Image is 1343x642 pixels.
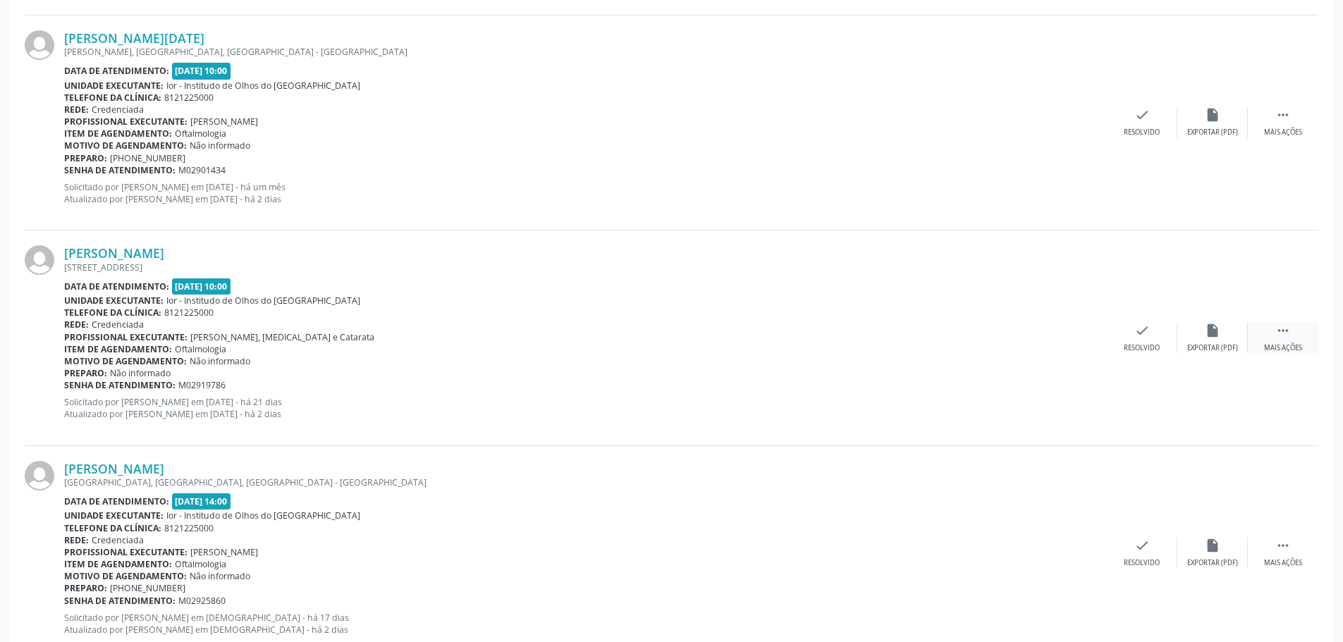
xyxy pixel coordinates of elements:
b: Rede: [64,534,89,546]
div: Resolvido [1124,343,1160,353]
span: 8121225000 [164,92,214,104]
span: Ior - Institudo de Olhos do [GEOGRAPHIC_DATA] [166,80,360,92]
span: M02901434 [178,164,226,176]
span: Ior - Institudo de Olhos do [GEOGRAPHIC_DATA] [166,510,360,521]
div: Mais ações [1264,128,1302,137]
b: Senha de atendimento: [64,595,176,607]
span: [DATE] 14:00 [172,493,231,510]
div: Mais ações [1264,343,1302,353]
span: 8121225000 [164,522,214,534]
span: Oftalmologia [175,343,226,355]
p: Solicitado por [PERSON_NAME] em [DATE] - há um mês Atualizado por [PERSON_NAME] em [DATE] - há 2 ... [64,181,1107,205]
span: Oftalmologia [175,128,226,140]
span: Não informado [110,367,171,379]
b: Preparo: [64,582,107,594]
b: Rede: [64,104,89,116]
div: Exportar (PDF) [1187,128,1238,137]
i: check [1134,107,1150,123]
b: Rede: [64,319,89,331]
b: Unidade executante: [64,510,164,521]
span: [PHONE_NUMBER] [110,582,185,594]
div: Exportar (PDF) [1187,558,1238,568]
div: Resolvido [1124,128,1160,137]
b: Item de agendamento: [64,343,172,355]
span: M02925860 [178,595,226,607]
b: Item de agendamento: [64,128,172,140]
b: Motivo de agendamento: [64,140,187,152]
i: check [1134,538,1150,553]
div: Exportar (PDF) [1187,343,1238,353]
span: [PERSON_NAME] [190,546,258,558]
a: [PERSON_NAME] [64,461,164,476]
i: insert_drive_file [1205,538,1220,553]
span: Não informado [190,355,250,367]
i:  [1275,323,1291,338]
div: Mais ações [1264,558,1302,568]
span: Não informado [190,140,250,152]
i:  [1275,538,1291,553]
b: Senha de atendimento: [64,164,176,176]
img: img [25,461,54,490]
i: check [1134,323,1150,338]
div: Resolvido [1124,558,1160,568]
a: [PERSON_NAME][DATE] [64,30,204,46]
div: [STREET_ADDRESS] [64,261,1107,273]
b: Data de atendimento: [64,65,169,77]
b: Motivo de agendamento: [64,355,187,367]
a: [PERSON_NAME] [64,245,164,261]
span: [PHONE_NUMBER] [110,152,185,164]
img: img [25,245,54,275]
b: Telefone da clínica: [64,522,161,534]
b: Profissional executante: [64,331,188,343]
span: [PERSON_NAME], [MEDICAL_DATA] e Catarata [190,331,374,343]
b: Motivo de agendamento: [64,570,187,582]
span: Oftalmologia [175,558,226,570]
b: Unidade executante: [64,80,164,92]
span: [PERSON_NAME] [190,116,258,128]
b: Profissional executante: [64,116,188,128]
b: Data de atendimento: [64,495,169,507]
span: Credenciada [92,534,144,546]
b: Unidade executante: [64,295,164,307]
b: Preparo: [64,367,107,379]
b: Preparo: [64,152,107,164]
i: insert_drive_file [1205,107,1220,123]
b: Senha de atendimento: [64,379,176,391]
b: Telefone da clínica: [64,92,161,104]
i:  [1275,107,1291,123]
span: [DATE] 10:00 [172,63,231,79]
p: Solicitado por [PERSON_NAME] em [DEMOGRAPHIC_DATA] - há 17 dias Atualizado por [PERSON_NAME] em [... [64,612,1107,636]
span: 8121225000 [164,307,214,319]
span: Credenciada [92,104,144,116]
div: [PERSON_NAME], [GEOGRAPHIC_DATA], [GEOGRAPHIC_DATA] - [GEOGRAPHIC_DATA] [64,46,1107,58]
i: insert_drive_file [1205,323,1220,338]
b: Item de agendamento: [64,558,172,570]
p: Solicitado por [PERSON_NAME] em [DATE] - há 21 dias Atualizado por [PERSON_NAME] em [DATE] - há 2... [64,396,1107,420]
span: Credenciada [92,319,144,331]
span: Ior - Institudo de Olhos do [GEOGRAPHIC_DATA] [166,295,360,307]
span: M02919786 [178,379,226,391]
b: Telefone da clínica: [64,307,161,319]
b: Data de atendimento: [64,280,169,292]
span: [DATE] 10:00 [172,278,231,295]
div: [GEOGRAPHIC_DATA], [GEOGRAPHIC_DATA], [GEOGRAPHIC_DATA] - [GEOGRAPHIC_DATA] [64,476,1107,488]
img: img [25,30,54,60]
span: Não informado [190,570,250,582]
b: Profissional executante: [64,546,188,558]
